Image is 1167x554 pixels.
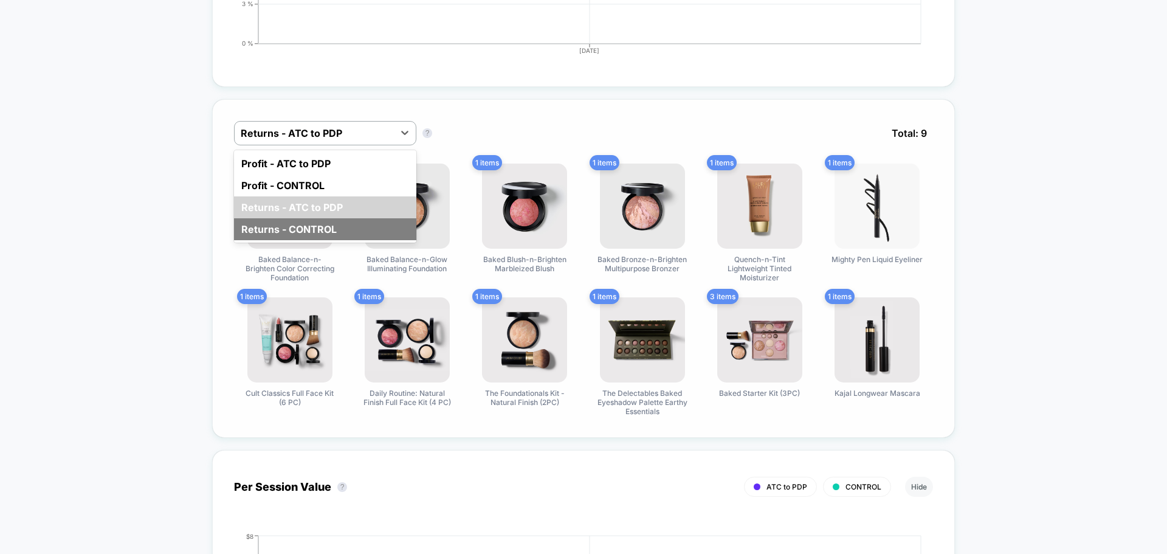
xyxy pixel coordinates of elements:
[365,297,450,383] img: Daily Routine: Natural Finish Full Face Kit (4 PC)
[886,121,933,145] span: Total: 9
[247,297,332,383] img: Cult Classics Full Face Kit (6 PC)
[600,164,685,249] img: Baked Bronze-n-Brighten Multipurpose Bronzer
[597,255,688,273] span: Baked Bronze-n-Brighten Multipurpose Bronzer
[234,153,416,175] div: Profit - ATC to PDP
[234,218,416,240] div: Returns - CONTROL
[707,289,738,304] span: 3 items
[242,40,253,47] tspan: 0 %
[337,482,347,492] button: ?
[835,297,920,383] img: Kajal Longwear Mascara
[600,297,685,383] img: The Delectables Baked Eyeshadow Palette Earthy Essentials
[244,255,336,282] span: Baked Balance-n-Brighten Color Correcting Foundation
[825,289,855,304] span: 1 items
[472,289,502,304] span: 1 items
[362,255,453,273] span: Baked Balance-n-Glow Illuminating Foundation
[422,128,432,138] button: ?
[905,477,933,497] button: Hide
[597,389,688,416] span: The Delectables Baked Eyeshadow Palette Earthy Essentials
[835,164,920,249] img: Mighty Pen Liquid Eyeliner
[831,255,923,264] span: Mighty Pen Liquid Eyeliner
[482,297,567,383] img: The Foundationals Kit - Natural Finish (2PC)
[362,389,453,407] span: Daily Routine: Natural Finish Full Face Kit (4 PC)
[719,389,800,398] span: Baked Starter Kit (3PC)
[590,289,619,304] span: 1 items
[714,255,805,282] span: Quench-n-Tint Lightweight Tinted Moisturizer
[845,482,881,491] span: CONTROL
[479,255,570,273] span: Baked Blush-n-Brighten Marbleized Blush
[354,289,384,304] span: 1 items
[246,532,253,539] tspan: $8
[580,47,600,54] tspan: [DATE]
[472,155,502,170] span: 1 items
[825,155,855,170] span: 1 items
[234,175,416,196] div: Profit - CONTROL
[234,196,416,218] div: Returns - ATC to PDP
[590,155,619,170] span: 1 items
[244,389,336,407] span: Cult Classics Full Face Kit (6 PC)
[707,155,737,170] span: 1 items
[237,289,267,304] span: 1 items
[479,389,570,407] span: The Foundationals Kit - Natural Finish (2PC)
[835,389,920,398] span: Kajal Longwear Mascara
[717,297,802,383] img: Baked Starter Kit (3PC)
[766,482,807,491] span: ATC to PDP
[717,164,802,249] img: Quench-n-Tint Lightweight Tinted Moisturizer
[482,164,567,249] img: Baked Blush-n-Brighten Marbleized Blush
